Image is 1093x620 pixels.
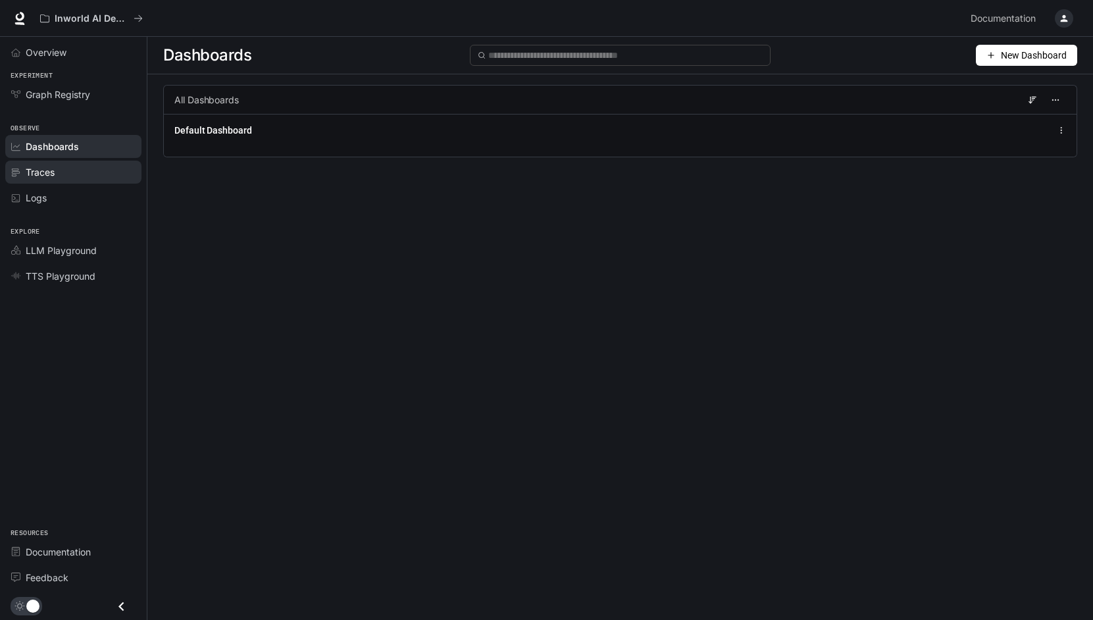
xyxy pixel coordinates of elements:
button: All workspaces [34,5,149,32]
a: Traces [5,161,141,184]
a: TTS Playground [5,265,141,288]
p: Inworld AI Demos [55,13,128,24]
span: Traces [26,165,55,179]
span: Documentation [26,545,91,559]
a: Logs [5,186,141,209]
span: All Dashboards [174,93,239,107]
span: Feedback [26,571,68,584]
span: Logs [26,191,47,205]
a: Feedback [5,566,141,589]
span: TTS Playground [26,269,95,283]
a: Documentation [5,540,141,563]
a: LLM Playground [5,239,141,262]
button: New Dashboard [976,45,1077,66]
a: Default Dashboard [174,124,252,137]
span: LLM Playground [26,244,97,257]
a: Overview [5,41,141,64]
span: New Dashboard [1001,48,1067,63]
span: Dashboards [163,42,251,68]
span: Dark mode toggle [26,598,39,613]
span: Overview [26,45,66,59]
span: Graph Registry [26,88,90,101]
a: Documentation [965,5,1046,32]
span: Dashboards [26,140,79,153]
span: Documentation [971,11,1036,27]
a: Graph Registry [5,83,141,106]
button: Close drawer [107,593,136,620]
a: Dashboards [5,135,141,158]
